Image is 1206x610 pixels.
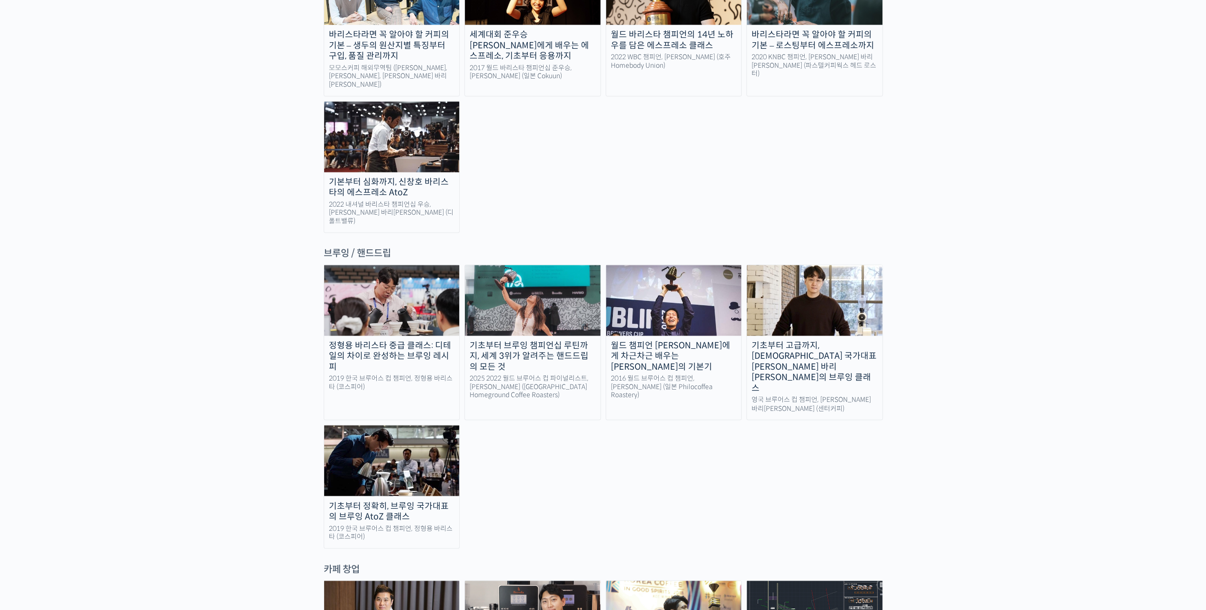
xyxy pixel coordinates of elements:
[324,247,883,260] div: 브루잉 / 핸드드립
[747,53,882,78] div: 2020 KNBC 챔피언, [PERSON_NAME] 바리[PERSON_NAME] (파스텔커피웍스 헤드 로스터)
[465,374,600,400] div: 2025 2022 월드 브루어스 컵 파이널리스트, [PERSON_NAME] ([GEOGRAPHIC_DATA] Homeground Coffee Roasters)
[606,264,742,420] a: 월드 챔피언 [PERSON_NAME]에게 차근차근 배우는 [PERSON_NAME]의 기본기 2016 월드 브루어스 컵 챔피언, [PERSON_NAME] (일본 Philocof...
[747,265,882,335] img: sanghopark-thumbnail.jpg
[465,64,600,81] div: 2017 월드 바리스타 챔피언십 준우승, [PERSON_NAME] (일본 Cokuun)
[465,340,600,373] div: 기초부터 브루잉 챔피언십 루틴까지, 세계 3위가 알려주는 핸드드립의 모든 것
[747,396,882,412] div: 영국 브루어스 컵 챔피언, [PERSON_NAME] 바리[PERSON_NAME] (센터커피)
[324,101,460,172] img: changhoshin_thumbnail2.jpeg
[324,340,460,373] div: 정형용 바리스타 중급 클래스: 디테일의 차이로 완성하는 브루잉 레시피
[606,265,742,335] img: fundamentals-of-brewing_course-thumbnail.jpeg
[324,264,460,420] a: 정형용 바리스타 중급 클래스: 디테일의 차이로 완성하는 브루잉 레시피 2019 한국 브루어스 컵 챔피언, 정형용 바리스타 (코스피어)
[464,264,601,420] a: 기초부터 브루잉 챔피언십 루틴까지, 세계 3위가 알려주는 핸드드립의 모든 것 2025 2022 월드 브루어스 컵 파이널리스트, [PERSON_NAME] ([GEOGRAPHIC...
[747,29,882,51] div: 바리스타라면 꼭 알아야 할 커피의 기본 – 로스팅부터 에스프레소까지
[747,340,882,394] div: 기초부터 고급까지, [DEMOGRAPHIC_DATA] 국가대표 [PERSON_NAME] 바리[PERSON_NAME]의 브루잉 클래스
[324,265,460,335] img: advanced-brewing_course-thumbnail.jpeg
[122,300,182,324] a: 설정
[606,29,742,51] div: 월드 바리스타 챔피언의 14년 노하우를 담은 에스프레소 클래스
[324,563,883,575] div: 카페 창업
[746,264,883,420] a: 기초부터 고급까지, [DEMOGRAPHIC_DATA] 국가대표 [PERSON_NAME] 바리[PERSON_NAME]의 브루잉 클래스 영국 브루어스 컵 챔피언, [PERSON_...
[324,425,460,495] img: hyungyongjeong_thumbnail.jpg
[146,315,158,322] span: 설정
[324,200,460,226] div: 2022 내셔널 바리스타 챔피언십 우승, [PERSON_NAME] 바리[PERSON_NAME] (디폴트밸류)
[324,64,460,89] div: 모모스커피 해외무역팀 ([PERSON_NAME], [PERSON_NAME], [PERSON_NAME] 바리[PERSON_NAME])
[606,53,742,70] div: 2022 WBC 챔피언, [PERSON_NAME] (호주 Homebody Union)
[606,374,742,400] div: 2016 월드 브루어스 컵 챔피언, [PERSON_NAME] (일본 Philocoffea Roastery)
[324,425,460,548] a: 기초부터 정확히, 브루잉 국가대표의 브루잉 AtoZ 클래스 2019 한국 브루어스 컵 챔피언, 정형용 바리스타 (코스피어)
[324,501,460,522] div: 기초부터 정확히, 브루잉 국가대표의 브루잉 AtoZ 클래스
[63,300,122,324] a: 대화
[324,29,460,62] div: 바리스타라면 꼭 알아야 할 커피의 기본 – 생두의 원산지별 특징부터 구입, 품질 관리까지
[465,265,600,335] img: from-brewing-basics-to-competition_course-thumbnail.jpg
[324,101,460,233] a: 기본부터 심화까지, 신창호 바리스타의 에스프레소 AtoZ 2022 내셔널 바리스타 챔피언십 우승, [PERSON_NAME] 바리[PERSON_NAME] (디폴트밸류)
[324,374,460,391] div: 2019 한국 브루어스 컵 챔피언, 정형용 바리스타 (코스피어)
[465,29,600,62] div: 세계대회 준우승 [PERSON_NAME]에게 배우는 에스프레소, 기초부터 응용까지
[87,315,98,323] span: 대화
[606,340,742,373] div: 월드 챔피언 [PERSON_NAME]에게 차근차근 배우는 [PERSON_NAME]의 기본기
[324,524,460,541] div: 2019 한국 브루어스 컵 챔피언, 정형용 바리스타 (코스피어)
[3,300,63,324] a: 홈
[30,315,36,322] span: 홈
[324,177,460,198] div: 기본부터 심화까지, 신창호 바리스타의 에스프레소 AtoZ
